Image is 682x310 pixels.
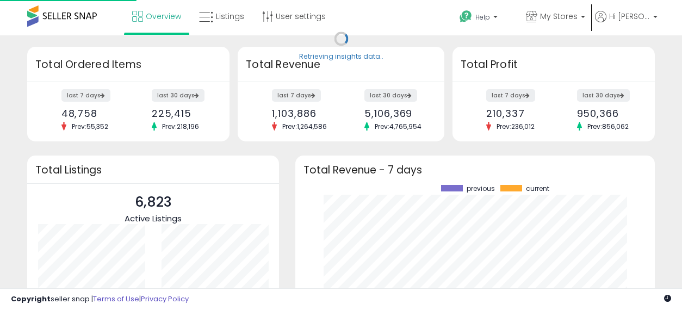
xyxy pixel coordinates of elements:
[11,294,51,304] strong: Copyright
[152,89,204,102] label: last 30 days
[66,122,114,131] span: Prev: 55,352
[451,2,516,35] a: Help
[272,108,333,119] div: 1,103,886
[35,57,221,72] h3: Total Ordered Items
[61,108,120,119] div: 48,758
[595,11,658,35] a: Hi [PERSON_NAME]
[577,108,636,119] div: 950,366
[157,122,204,131] span: Prev: 218,196
[486,89,535,102] label: last 7 days
[152,108,210,119] div: 225,415
[461,57,647,72] h3: Total Profit
[146,11,181,22] span: Overview
[272,89,321,102] label: last 7 days
[540,11,578,22] span: My Stores
[459,10,473,23] i: Get Help
[35,166,271,174] h3: Total Listings
[61,89,110,102] label: last 7 days
[277,122,332,131] span: Prev: 1,264,586
[491,122,540,131] span: Prev: 236,012
[141,294,189,304] a: Privacy Policy
[125,192,182,213] p: 6,823
[246,57,436,72] h3: Total Revenue
[582,122,634,131] span: Prev: 856,062
[364,108,425,119] div: 5,106,369
[475,13,490,22] span: Help
[125,213,182,224] span: Active Listings
[486,108,545,119] div: 210,337
[11,294,189,305] div: seller snap | |
[364,89,417,102] label: last 30 days
[577,89,630,102] label: last 30 days
[369,122,427,131] span: Prev: 4,765,954
[303,166,647,174] h3: Total Revenue - 7 days
[609,11,650,22] span: Hi [PERSON_NAME]
[526,185,549,193] span: current
[216,11,244,22] span: Listings
[467,185,495,193] span: previous
[299,52,383,62] div: Retrieving insights data..
[93,294,139,304] a: Terms of Use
